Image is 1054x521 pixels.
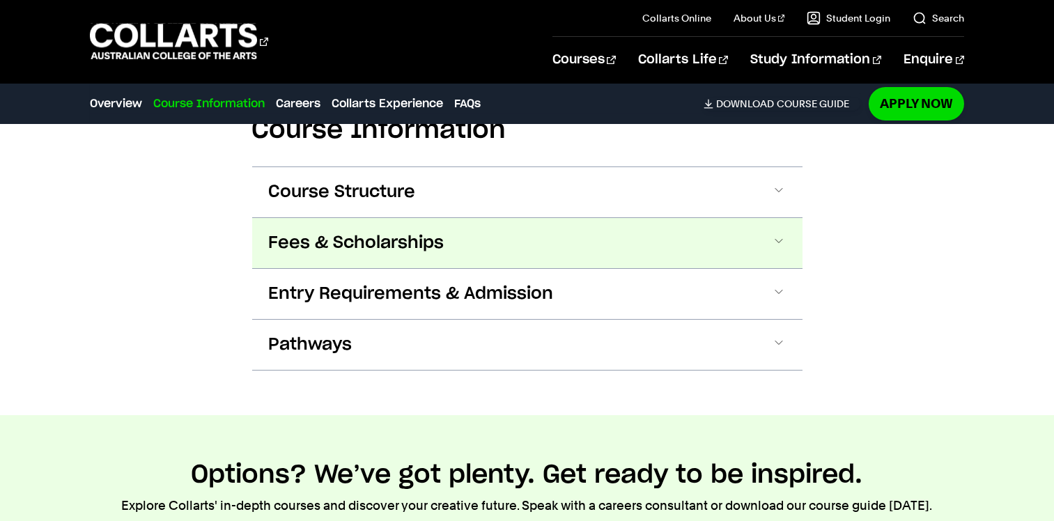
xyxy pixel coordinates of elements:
a: Search [913,11,964,25]
button: Pathways [252,320,803,370]
a: Collarts Online [642,11,711,25]
a: About Us [734,11,785,25]
a: Student Login [807,11,890,25]
button: Course Structure [252,167,803,217]
a: Apply Now [869,87,964,120]
span: Pathways [269,334,352,356]
h2: Options? We’ve got plenty. Get ready to be inspired. [192,460,863,490]
span: Download [716,98,774,110]
a: DownloadCourse Guide [704,98,860,110]
span: Entry Requirements & Admission [269,283,554,305]
h2: Course Information [252,115,803,146]
a: Collarts Life [638,37,728,83]
a: Enquire [904,37,964,83]
a: Course Information [153,95,265,112]
a: Collarts Experience [332,95,443,112]
div: Go to homepage [90,22,268,61]
a: Courses [552,37,616,83]
span: Course Structure [269,181,416,203]
a: Overview [90,95,142,112]
a: FAQs [454,95,481,112]
button: Entry Requirements & Admission [252,269,803,319]
a: Careers [276,95,320,112]
a: Study Information [750,37,881,83]
button: Fees & Scholarships [252,218,803,268]
span: Fees & Scholarships [269,232,444,254]
p: Explore Collarts' in-depth courses and discover your creative future. Speak with a careers consul... [122,496,933,515]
